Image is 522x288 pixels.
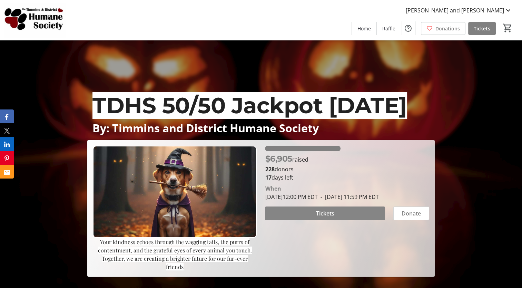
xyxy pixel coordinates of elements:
[400,5,518,16] button: [PERSON_NAME] and [PERSON_NAME]
[393,207,429,220] button: Donate
[352,22,376,35] a: Home
[317,193,378,201] span: [DATE] 11:59 PM EDT
[317,193,325,201] span: -
[265,173,429,182] p: days left
[421,22,465,35] a: Donations
[93,146,257,238] img: Campaign CTA Media Photo
[4,3,66,37] img: Timmins and District Humane Society's Logo
[265,146,429,151] div: 46.03333333333333% of fundraising goal reached
[92,92,407,119] span: TDHS 50/50 Jackpot [DATE]
[468,22,496,35] a: Tickets
[265,184,281,193] div: When
[406,6,504,15] span: [PERSON_NAME] and [PERSON_NAME]
[265,207,385,220] button: Tickets
[92,122,430,134] p: By: Timmins and District Humane Society
[98,238,252,270] span: Your kindness echoes through the wagging tails, the purrs of contentment, and the grateful eyes o...
[265,165,429,173] p: donors
[402,209,421,218] span: Donate
[501,22,514,34] button: Cart
[265,154,292,164] span: $6,905
[357,25,371,32] span: Home
[265,165,274,173] b: 228
[377,22,401,35] a: Raffle
[316,209,334,218] span: Tickets
[265,153,308,165] p: raised
[474,25,490,32] span: Tickets
[382,25,395,32] span: Raffle
[435,25,460,32] span: Donations
[265,174,271,181] span: 17
[401,21,415,35] button: Help
[265,193,317,201] span: [DATE] 12:00 PM EDT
